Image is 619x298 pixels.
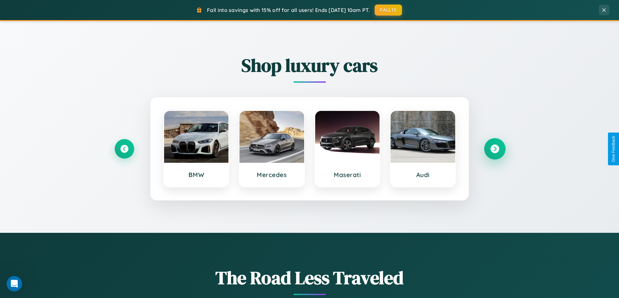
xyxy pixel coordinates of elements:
[322,171,373,179] h3: Maserati
[6,276,22,292] iframe: Intercom live chat
[397,171,449,179] h3: Audi
[115,53,505,78] h2: Shop luxury cars
[611,136,616,162] div: Give Feedback
[375,5,402,16] button: FALL15
[115,265,505,290] h1: The Road Less Traveled
[207,7,370,13] span: Fall into savings with 15% off for all users! Ends [DATE] 10am PT.
[246,171,298,179] h3: Mercedes
[171,171,222,179] h3: BMW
